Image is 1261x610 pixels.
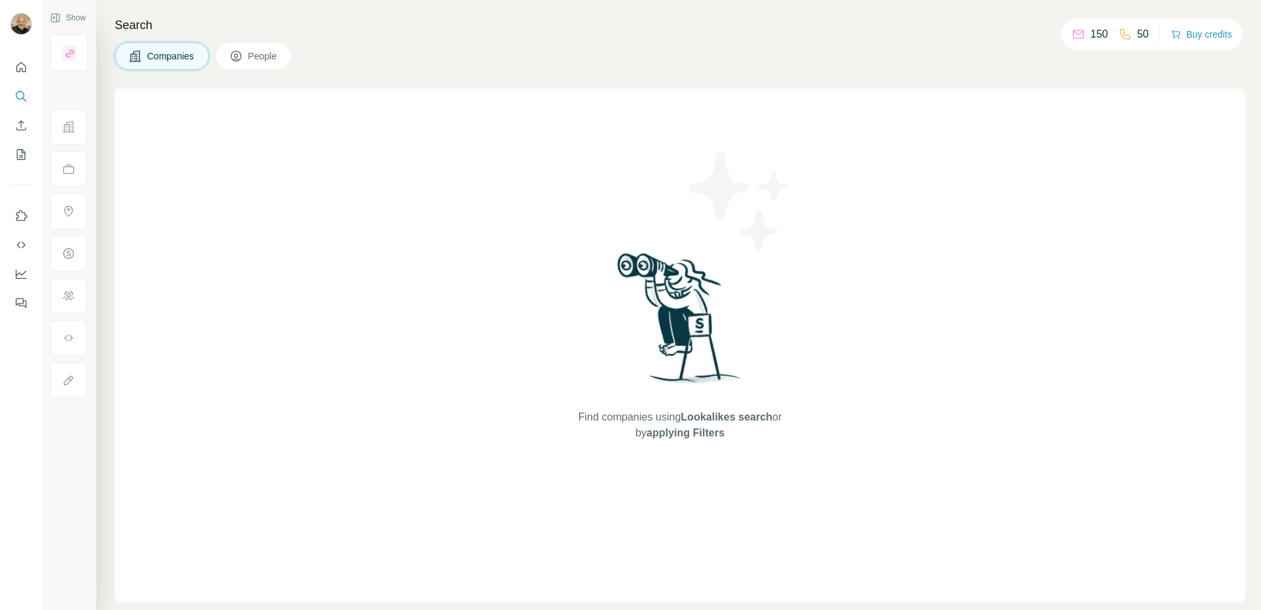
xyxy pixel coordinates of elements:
[11,233,32,257] button: Use Surfe API
[11,13,32,34] img: Avatar
[11,291,32,315] button: Feedback
[1137,26,1149,42] p: 50
[646,427,724,438] span: applying Filters
[11,85,32,108] button: Search
[11,114,32,137] button: Enrich CSV
[115,16,1245,34] h4: Search
[147,50,195,63] span: Companies
[11,204,32,228] button: Use Surfe on LinkedIn
[611,250,749,397] img: Surfe Illustration - Woman searching with binoculars
[11,55,32,79] button: Quick start
[248,50,278,63] span: People
[574,409,785,441] span: Find companies using or by
[41,8,95,28] button: Show
[1090,26,1108,42] p: 150
[1171,25,1232,44] button: Buy credits
[681,411,772,423] span: Lookalikes search
[680,141,799,260] img: Surfe Illustration - Stars
[11,143,32,166] button: My lists
[11,262,32,286] button: Dashboard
